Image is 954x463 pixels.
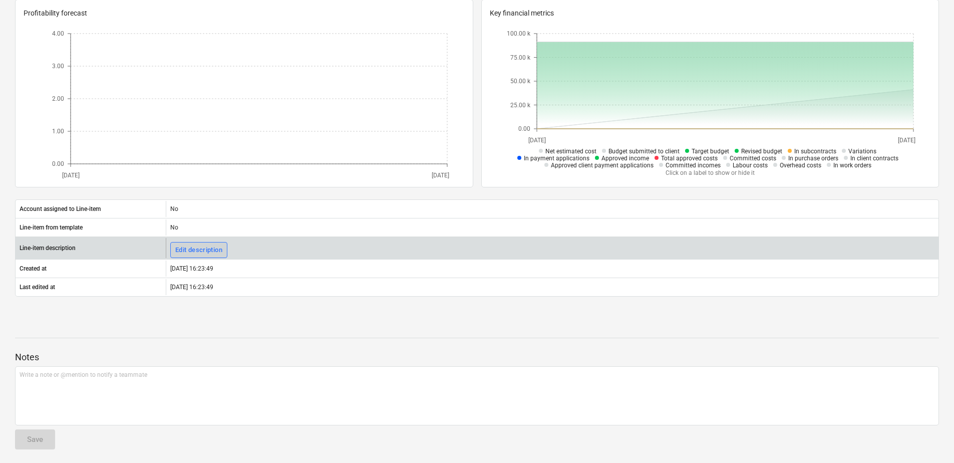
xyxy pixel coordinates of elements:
[52,96,64,103] tspan: 2.00
[510,102,531,109] tspan: 25.00 k
[166,261,938,277] div: [DATE] 16:23:49
[794,148,836,155] span: In subcontracts
[20,244,76,253] p: Line-item description
[507,169,913,177] p: Click on a label to show or hide it
[507,31,531,38] tspan: 100.00 k
[510,78,531,85] tspan: 50.00 k
[733,162,768,169] span: Labour costs
[661,155,718,162] span: Total approved costs
[20,283,55,292] p: Last edited at
[490,8,931,19] p: Key financial metrics
[62,172,80,179] tspan: [DATE]
[545,148,596,155] span: Net estimated cost
[510,54,531,61] tspan: 75.00 k
[175,245,222,256] div: Edit description
[788,155,838,162] span: In purchase orders
[848,148,876,155] span: Variations
[166,219,938,236] div: No
[898,137,915,144] tspan: [DATE]
[52,161,64,168] tspan: 0.00
[20,205,101,213] p: Account assigned to Line-item
[52,63,64,70] tspan: 3.00
[780,162,821,169] span: Overhead costs
[730,155,776,162] span: Committed costs
[20,223,83,232] p: Line-item from template
[518,126,530,133] tspan: 0.00
[666,162,721,169] span: Committed incomes
[432,172,450,179] tspan: [DATE]
[692,148,729,155] span: Target budget
[608,148,680,155] span: Budget submitted to client
[52,128,64,135] tspan: 1.00
[524,155,589,162] span: In payment applications
[166,279,938,295] div: [DATE] 16:23:49
[741,148,782,155] span: Revised budget
[166,201,938,217] div: No
[601,155,649,162] span: Approved income
[551,162,654,169] span: Approved client payment applications
[833,162,871,169] span: In work orders
[528,137,545,144] tspan: [DATE]
[52,31,64,38] tspan: 4.00
[15,351,939,363] p: Notes
[904,415,954,463] iframe: Chat Widget
[20,265,47,273] p: Created at
[170,242,227,258] button: Edit description
[850,155,898,162] span: In client contracts
[24,8,465,19] p: Profitability forecast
